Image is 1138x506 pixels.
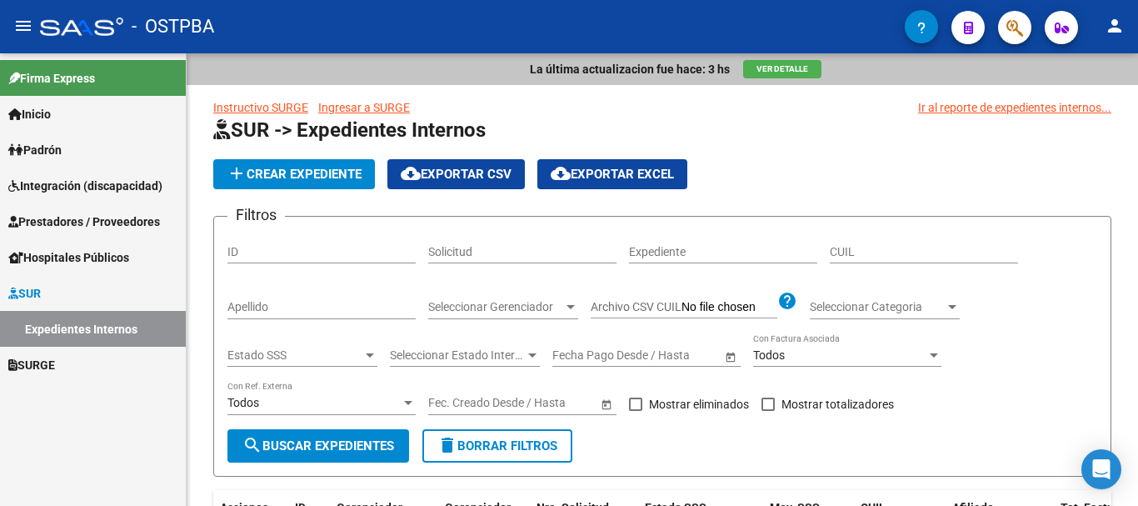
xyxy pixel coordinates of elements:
[242,435,262,455] mat-icon: search
[13,16,33,36] mat-icon: menu
[390,348,525,363] span: Seleccionar Estado Interno
[530,60,730,78] p: La última actualizacion fue hace: 3 hs
[437,435,457,455] mat-icon: delete
[503,396,585,410] input: Fecha fin
[437,438,557,453] span: Borrar Filtros
[649,394,749,414] span: Mostrar eliminados
[227,203,285,227] h3: Filtros
[8,177,162,195] span: Integración (discapacidad)
[8,141,62,159] span: Padrón
[401,167,512,182] span: Exportar CSV
[1105,16,1125,36] mat-icon: person
[8,213,160,231] span: Prestadores / Proveedores
[627,348,709,363] input: Fecha fin
[753,348,785,362] span: Todos
[227,167,362,182] span: Crear Expediente
[422,429,572,463] button: Borrar Filtros
[597,395,615,413] button: Open calendar
[777,291,797,311] mat-icon: help
[781,394,894,414] span: Mostrar totalizadores
[213,118,486,142] span: SUR -> Expedientes Internos
[591,300,681,313] span: Archivo CSV CUIL
[537,159,687,189] button: Exportar EXCEL
[756,64,808,73] span: Ver Detalle
[132,8,214,45] span: - OSTPBA
[552,348,613,363] input: Fecha inicio
[551,167,674,182] span: Exportar EXCEL
[227,429,409,463] button: Buscar Expedientes
[242,438,394,453] span: Buscar Expedientes
[8,356,55,374] span: SURGE
[318,101,410,114] a: Ingresar a SURGE
[227,396,259,409] span: Todos
[387,159,525,189] button: Exportar CSV
[213,159,375,189] button: Crear Expediente
[213,101,308,114] a: Instructivo SURGE
[227,163,247,183] mat-icon: add
[8,248,129,267] span: Hospitales Públicos
[743,60,821,78] button: Ver Detalle
[428,300,563,314] span: Seleccionar Gerenciador
[681,300,777,315] input: Archivo CSV CUIL
[551,163,571,183] mat-icon: cloud_download
[1081,449,1121,489] div: Open Intercom Messenger
[428,396,489,410] input: Fecha inicio
[721,348,739,365] button: Open calendar
[8,105,51,123] span: Inicio
[8,69,95,88] span: Firma Express
[227,348,362,363] span: Estado SSS
[810,300,945,314] span: Seleccionar Categoria
[401,163,421,183] mat-icon: cloud_download
[8,284,41,303] span: SUR
[918,98,1111,117] a: Ir al reporte de expedientes internos...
